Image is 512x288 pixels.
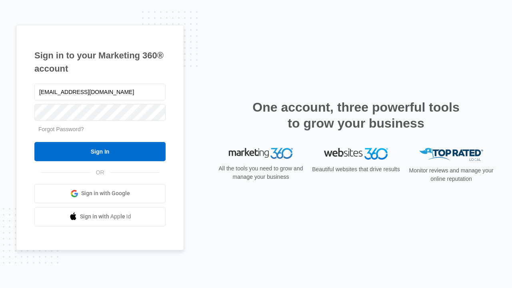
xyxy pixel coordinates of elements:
[80,212,131,221] span: Sign in with Apple Id
[38,126,84,132] a: Forgot Password?
[90,168,110,177] span: OR
[34,184,166,203] a: Sign in with Google
[419,148,483,161] img: Top Rated Local
[229,148,293,159] img: Marketing 360
[34,142,166,161] input: Sign In
[311,165,401,174] p: Beautiful websites that drive results
[34,207,166,226] a: Sign in with Apple Id
[34,49,166,75] h1: Sign in to your Marketing 360® account
[324,148,388,160] img: Websites 360
[250,99,462,131] h2: One account, three powerful tools to grow your business
[81,189,130,198] span: Sign in with Google
[406,166,496,183] p: Monitor reviews and manage your online reputation
[34,84,166,100] input: Email
[216,164,306,181] p: All the tools you need to grow and manage your business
